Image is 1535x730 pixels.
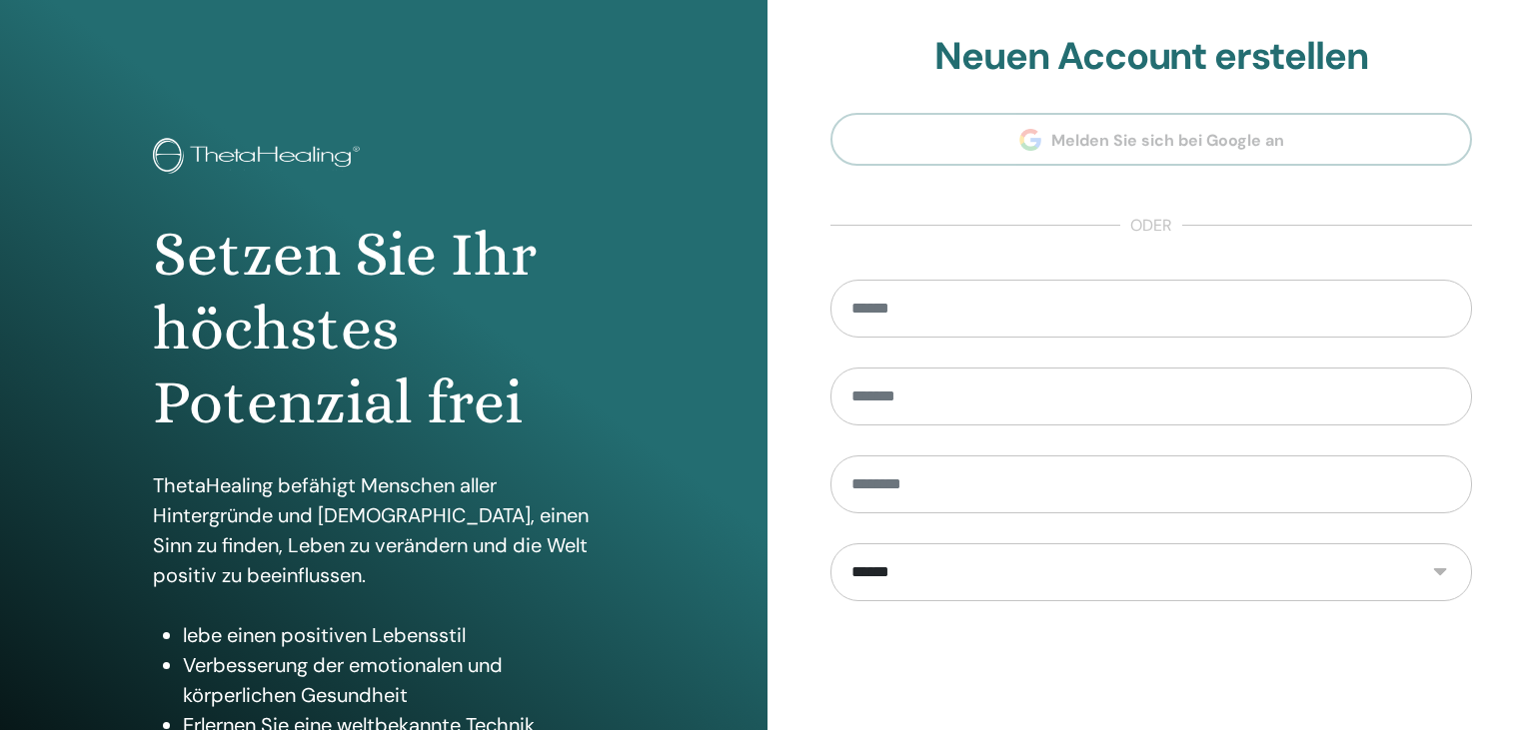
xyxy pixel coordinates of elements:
[830,34,1472,80] h2: Neuen Account erstellen
[1120,214,1182,238] span: oder
[183,620,615,650] li: lebe einen positiven Lebensstil
[153,470,615,590] p: ThetaHealing befähigt Menschen aller Hintergründe und [DEMOGRAPHIC_DATA], einen Sinn zu finden, L...
[153,218,615,440] h1: Setzen Sie Ihr höchstes Potenzial frei
[999,631,1303,709] iframe: reCAPTCHA
[183,650,615,710] li: Verbesserung der emotionalen und körperlichen Gesundheit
